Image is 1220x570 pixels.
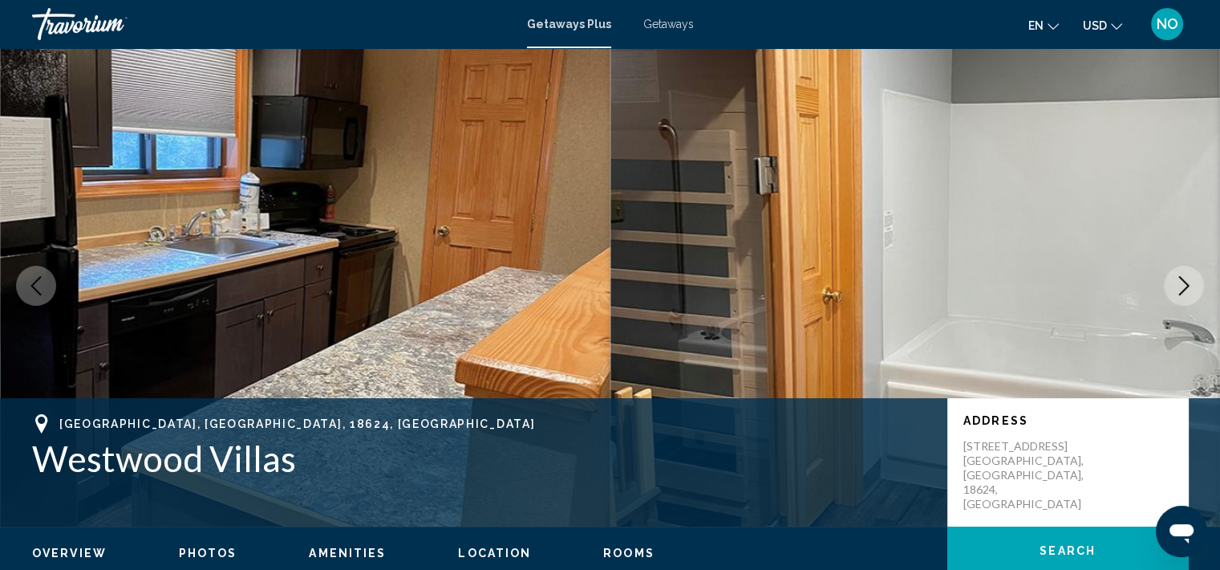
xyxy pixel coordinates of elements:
span: en [1028,19,1044,32]
p: Address [963,414,1172,427]
button: Rooms [603,546,655,560]
span: USD [1083,19,1107,32]
span: Photos [179,547,237,560]
span: Rooms [603,547,655,560]
button: Location [458,546,531,560]
a: Getaways Plus [527,18,611,31]
iframe: Button to launch messaging window [1156,506,1207,557]
a: Travorium [32,8,511,40]
span: [GEOGRAPHIC_DATA], [GEOGRAPHIC_DATA], 18624, [GEOGRAPHIC_DATA] [59,417,535,430]
button: Amenities [309,546,386,560]
span: Amenities [309,547,386,560]
span: Search [1040,545,1096,558]
p: [STREET_ADDRESS] [GEOGRAPHIC_DATA], [GEOGRAPHIC_DATA], 18624, [GEOGRAPHIC_DATA] [963,439,1092,511]
button: Previous image [16,266,56,306]
button: Next image [1164,266,1204,306]
button: Change language [1028,14,1059,37]
button: Overview [32,546,107,560]
h1: Westwood Villas [32,438,931,479]
span: Location [458,547,531,560]
button: User Menu [1146,7,1188,41]
span: NO [1157,16,1178,32]
button: Change currency [1083,14,1122,37]
button: Photos [179,546,237,560]
span: Overview [32,547,107,560]
a: Getaways [643,18,694,31]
